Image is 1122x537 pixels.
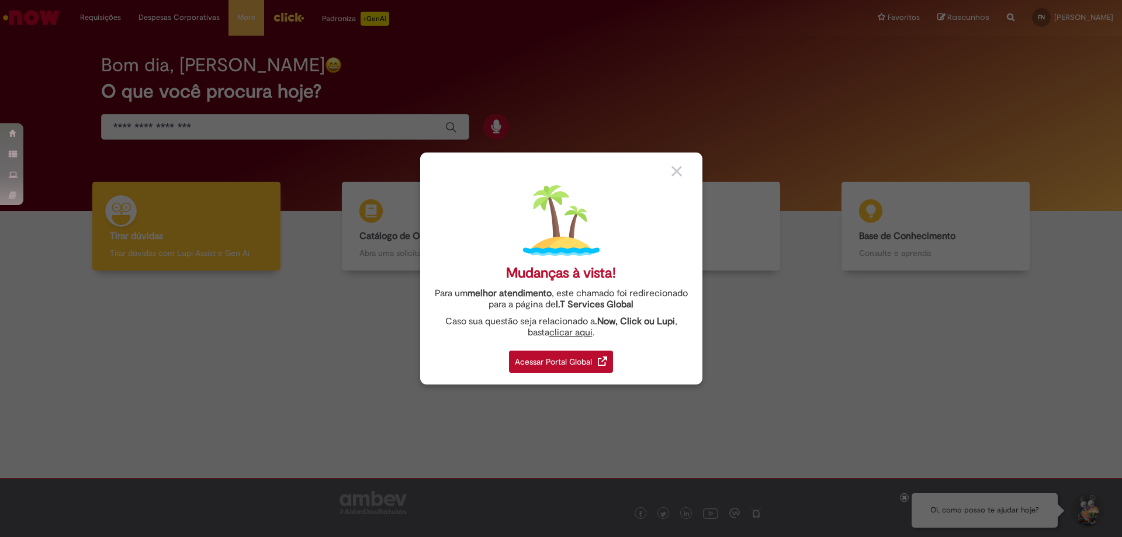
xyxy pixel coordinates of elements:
img: redirect_link.png [598,356,607,366]
div: Para um , este chamado foi redirecionado para a página de [429,288,694,310]
a: I.T Services Global [556,292,633,310]
img: close_button_grey.png [671,166,682,176]
strong: melhor atendimento [467,287,552,299]
a: clicar aqui [549,320,593,338]
div: Caso sua questão seja relacionado a , basta . [429,316,694,338]
div: Acessar Portal Global [509,351,613,373]
a: Acessar Portal Global [509,344,613,373]
div: Mudanças à vista! [506,265,616,282]
img: island.png [523,182,600,259]
strong: .Now, Click ou Lupi [595,316,675,327]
